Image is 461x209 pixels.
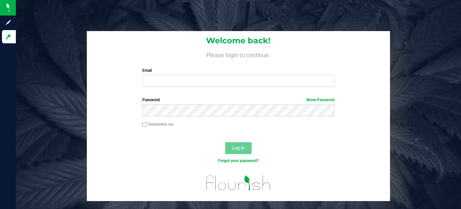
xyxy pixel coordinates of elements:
a: Forgot your password? [218,158,259,163]
inline-svg: Log in [5,33,12,40]
span: Log In [232,145,245,150]
label: Email [142,67,335,73]
input: Remember me [142,122,147,127]
h4: Please login to continue. [87,50,390,58]
label: Remember me [142,121,173,127]
inline-svg: Sign up [5,19,12,26]
button: Log In [225,142,252,154]
img: flourish_logo.svg [200,171,276,195]
h1: Welcome back! [87,36,390,45]
a: Show Password [306,98,335,102]
span: Password [142,98,160,102]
